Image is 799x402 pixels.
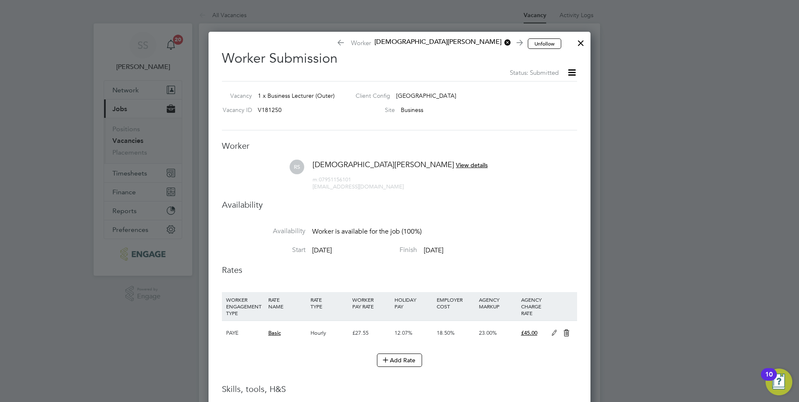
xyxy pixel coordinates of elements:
label: Availability [222,227,305,236]
div: WORKER PAY RATE [350,292,392,314]
span: £45.00 [521,329,537,336]
label: Client Config [349,92,390,99]
span: Status: Submitted [510,69,559,76]
span: m: [313,176,319,183]
h3: Rates [222,265,577,275]
span: RS [290,160,304,174]
span: [DATE] [424,246,443,254]
label: Vacancy ID [219,106,252,114]
span: Business [401,106,423,114]
div: 10 [765,374,773,385]
div: HOLIDAY PAY [392,292,435,314]
span: View details [456,161,488,169]
label: Vacancy [219,92,252,99]
span: [DEMOGRAPHIC_DATA][PERSON_NAME] [313,160,454,169]
h3: Worker [222,140,577,151]
span: V181250 [258,106,282,114]
span: [GEOGRAPHIC_DATA] [396,92,456,99]
span: Basic [268,329,281,336]
div: EMPLOYER COST [435,292,477,314]
label: Start [222,246,305,254]
button: Add Rate [377,354,422,367]
div: RATE TYPE [308,292,351,314]
span: 07951156101 [313,176,351,183]
h2: Worker Submission [222,43,577,78]
span: 12.07% [394,329,412,336]
span: 23.00% [479,329,497,336]
label: Finish [333,246,417,254]
div: £27.55 [350,321,392,345]
h3: Skills, tools, H&S [222,384,577,394]
span: [DEMOGRAPHIC_DATA][PERSON_NAME] [371,38,511,47]
span: Worker [336,38,522,49]
span: [EMAIL_ADDRESS][DOMAIN_NAME] [313,183,404,190]
div: WORKER ENGAGEMENT TYPE [224,292,266,321]
button: Unfollow [528,38,561,49]
span: Worker is available for the job (100%) [312,227,422,236]
div: AGENCY MARKUP [477,292,519,314]
div: PAYE [224,321,266,345]
div: RATE NAME [266,292,308,314]
span: 1 x Business Lecturer (Outer) [258,92,335,99]
span: [DATE] [312,246,332,254]
button: Open Resource Center, 10 new notifications [766,369,792,395]
label: Site [349,106,395,114]
div: AGENCY CHARGE RATE [519,292,547,321]
h3: Availability [222,199,577,210]
span: 18.50% [437,329,455,336]
div: Hourly [308,321,351,345]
